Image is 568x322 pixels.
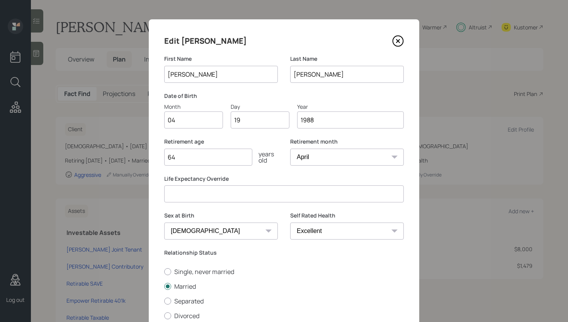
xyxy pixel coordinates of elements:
input: Year [297,111,404,128]
label: Single, never married [164,267,404,276]
label: Retirement age [164,138,278,146]
label: Last Name [290,55,404,63]
div: Year [297,103,404,111]
div: years old [252,151,278,163]
div: Day [231,103,289,111]
h4: Edit [PERSON_NAME] [164,35,247,47]
label: Date of Birth [164,92,404,100]
label: Life Expectancy Override [164,175,404,183]
label: Relationship Status [164,249,404,257]
input: Day [231,111,289,128]
label: Sex at Birth [164,212,278,219]
label: Retirement month [290,138,404,146]
label: Separated [164,297,404,305]
label: Divorced [164,312,404,320]
label: First Name [164,55,278,63]
label: Married [164,282,404,291]
input: Month [164,111,223,128]
div: Month [164,103,223,111]
label: Self Rated Health [290,212,404,219]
